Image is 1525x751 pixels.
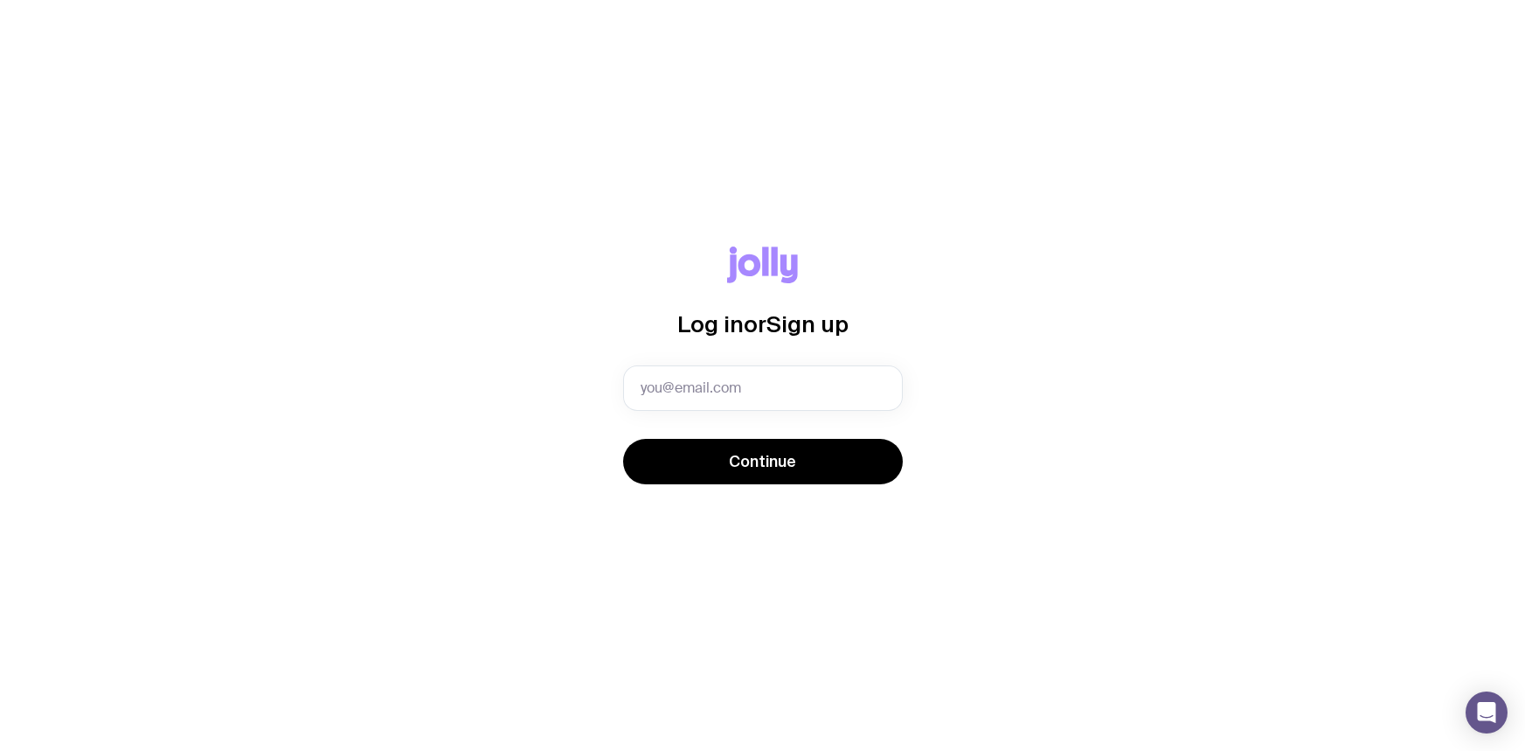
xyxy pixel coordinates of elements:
button: Continue [623,439,903,484]
span: Continue [729,451,796,472]
span: or [744,311,766,337]
input: you@email.com [623,365,903,411]
span: Sign up [766,311,849,337]
div: Open Intercom Messenger [1466,692,1508,734]
span: Log in [677,311,744,337]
